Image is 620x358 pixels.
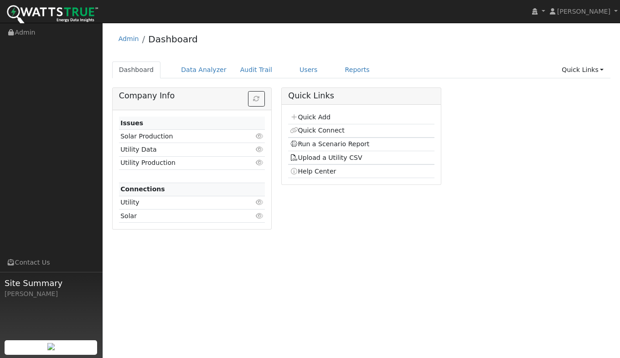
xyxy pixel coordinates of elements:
[47,343,55,350] img: retrieve
[290,113,331,121] a: Quick Add
[290,168,336,175] a: Help Center
[255,213,263,219] i: Click to view
[290,140,370,148] a: Run a Scenario Report
[255,133,263,139] i: Click to view
[120,119,143,127] strong: Issues
[290,154,362,161] a: Upload a Utility CSV
[148,34,198,45] a: Dashboard
[5,277,98,289] span: Site Summary
[174,61,233,78] a: Data Analyzer
[119,156,242,169] td: Utility Production
[338,61,377,78] a: Reports
[557,8,610,15] span: [PERSON_NAME]
[255,146,263,153] i: Click to view
[119,143,242,156] td: Utility Data
[5,289,98,299] div: [PERSON_NAME]
[119,210,242,223] td: Solar
[290,127,345,134] a: Quick Connect
[293,61,325,78] a: Users
[119,35,139,42] a: Admin
[7,5,98,26] img: WattsTrue
[255,159,263,166] i: Click to view
[120,185,165,193] strong: Connections
[119,91,265,101] h5: Company Info
[288,91,434,101] h5: Quick Links
[233,61,279,78] a: Audit Trail
[555,61,610,78] a: Quick Links
[255,199,263,205] i: Click to view
[112,61,161,78] a: Dashboard
[119,130,242,143] td: Solar Production
[119,196,242,209] td: Utility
